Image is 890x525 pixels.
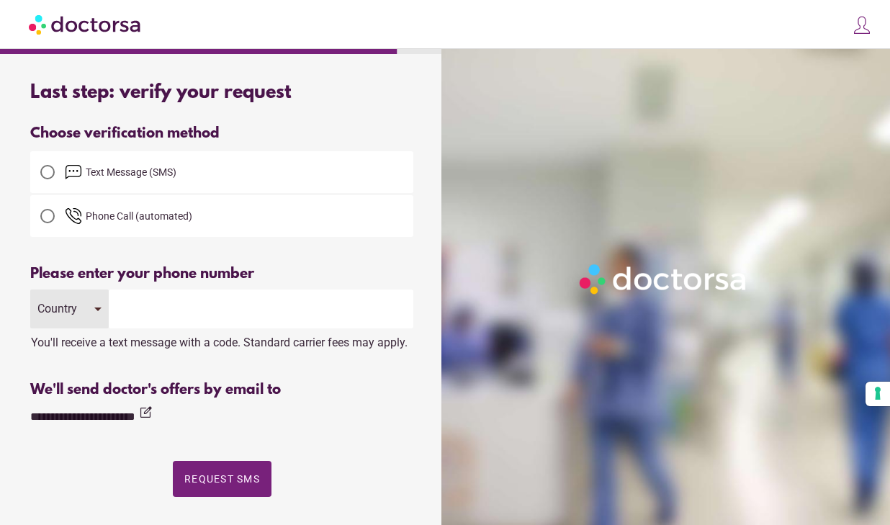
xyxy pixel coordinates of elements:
div: Country [37,302,80,315]
span: Text Message (SMS) [86,166,176,178]
div: Last step: verify your request [30,82,413,104]
button: Request SMS [173,461,271,497]
div: Please enter your phone number [30,266,413,282]
div: Choose verification method [30,125,413,142]
button: Your consent preferences for tracking technologies [866,382,890,406]
img: Doctorsa.com [29,8,143,40]
img: phone [65,207,82,225]
div: We'll send doctor's offers by email to [30,382,413,398]
img: icons8-customer-100.png [852,15,872,35]
img: Logo-Doctorsa-trans-White-partial-flat.png [575,259,752,299]
img: email [65,163,82,181]
span: Phone Call (automated) [86,210,192,222]
i: edit_square [138,405,153,420]
div: You'll receive a text message with a code. Standard carrier fees may apply. [30,328,413,349]
span: Request SMS [184,473,260,485]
